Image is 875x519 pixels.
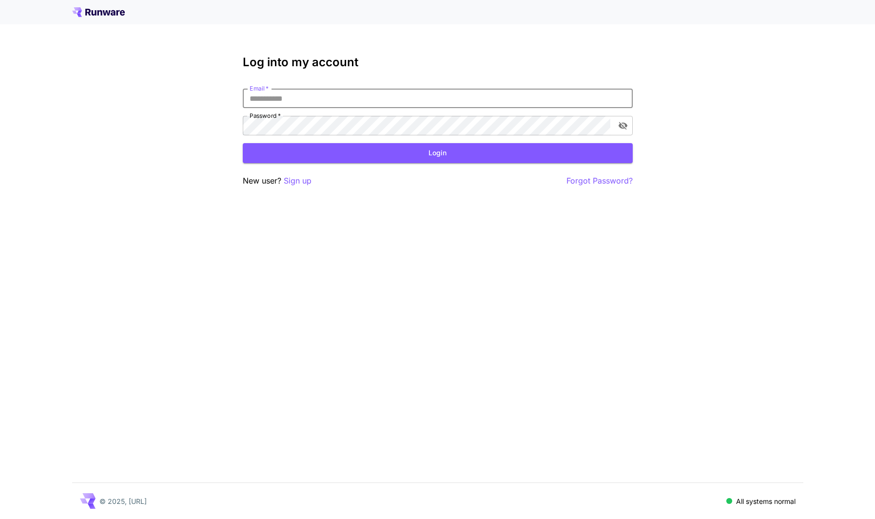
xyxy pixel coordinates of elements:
p: All systems normal [736,496,796,506]
p: New user? [243,175,311,187]
button: toggle password visibility [614,117,632,134]
p: © 2025, [URL] [99,496,147,506]
label: Password [250,111,281,120]
button: Forgot Password? [566,175,633,187]
button: Login [243,143,633,163]
button: Sign up [284,175,311,187]
label: Email [250,84,269,93]
h3: Log into my account [243,56,633,69]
